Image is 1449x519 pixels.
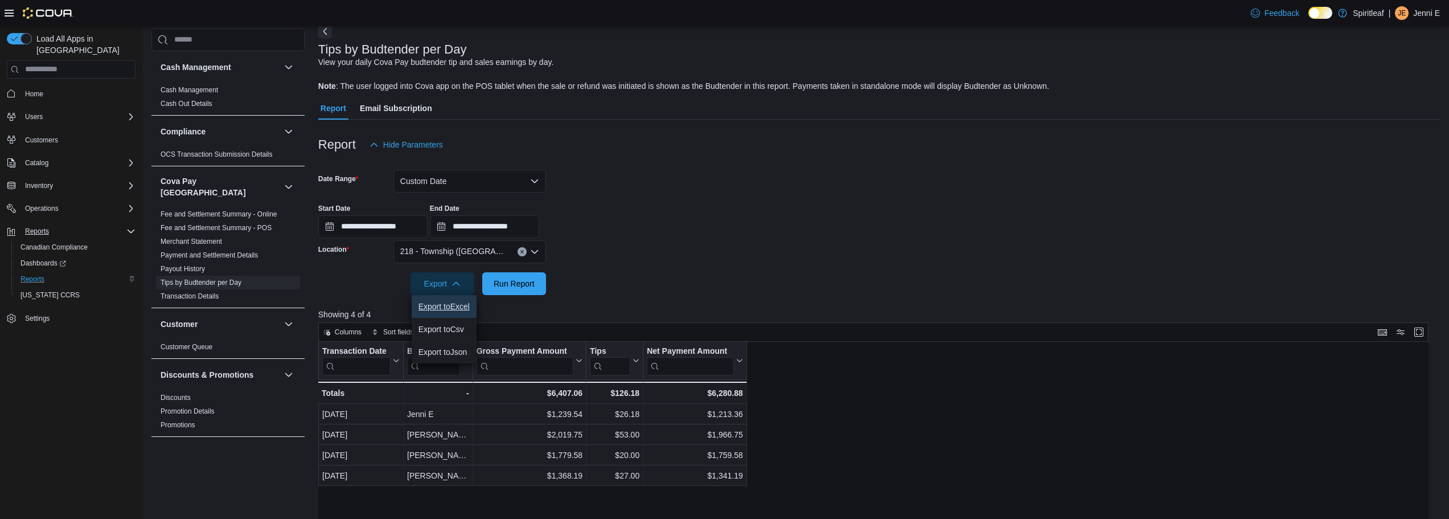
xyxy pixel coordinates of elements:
[1395,6,1409,20] div: Jenni E
[647,469,743,483] div: $1,341.19
[20,259,66,268] span: Dashboards
[318,309,1440,320] p: Showing 4 of 4
[322,346,391,375] div: Transaction Date
[476,407,582,421] div: $1,239.54
[407,346,460,375] div: Budtender
[590,469,639,483] div: $27.00
[1376,325,1389,339] button: Keyboard shortcuts
[590,448,639,462] div: $20.00
[20,243,88,252] span: Canadian Compliance
[407,346,469,375] button: Budtender
[2,178,140,194] button: Inventory
[23,7,73,19] img: Cova
[335,328,362,337] span: Columns
[161,210,277,219] span: Fee and Settlement Summary - Online
[16,288,84,302] a: [US_STATE] CCRS
[20,87,48,101] a: Home
[161,292,219,300] a: Transaction Details
[151,391,305,436] div: Discounts & Promotions
[411,272,474,295] button: Export
[407,407,469,421] div: Jenni E
[530,247,539,256] button: Open list of options
[161,62,231,73] h3: Cash Management
[20,133,63,147] a: Customers
[151,148,305,166] div: Compliance
[430,204,459,213] label: End Date
[161,342,212,352] span: Customer Queue
[383,139,443,150] span: Hide Parameters
[282,180,295,194] button: Cova Pay [GEOGRAPHIC_DATA]
[25,204,59,213] span: Operations
[1308,7,1332,19] input: Dark Mode
[16,256,136,270] span: Dashboards
[11,287,140,303] button: [US_STATE] CCRS
[161,407,215,416] span: Promotion Details
[20,202,63,215] button: Operations
[20,311,136,325] span: Settings
[25,89,43,99] span: Home
[417,272,467,295] span: Export
[20,275,44,284] span: Reports
[407,386,469,400] div: -
[20,110,47,124] button: Users
[590,386,639,400] div: $126.18
[161,150,273,159] span: OCS Transaction Submission Details
[360,97,432,120] span: Email Subscription
[161,343,212,351] a: Customer Queue
[161,237,222,246] span: Merchant Statement
[161,265,205,273] a: Payout History
[20,110,136,124] span: Users
[1246,2,1304,24] a: Feedback
[318,138,356,152] h3: Report
[418,325,470,334] span: Export to Csv
[318,204,351,213] label: Start Date
[590,407,639,421] div: $26.18
[318,43,467,56] h3: Tips by Budtender per Day
[282,317,295,331] button: Customer
[318,81,336,91] b: Note
[2,310,140,326] button: Settings
[161,251,258,260] span: Payment and Settlement Details
[318,245,350,254] label: Location
[161,251,258,259] a: Payment and Settlement Details
[647,407,743,421] div: $1,213.36
[20,224,136,238] span: Reports
[161,86,218,94] a: Cash Management
[161,407,215,415] a: Promotion Details
[1398,6,1406,20] span: JE
[161,278,241,287] span: Tips by Budtender per Day
[1353,6,1384,20] p: Spiritleaf
[282,60,295,74] button: Cash Management
[161,369,253,381] h3: Discounts & Promotions
[25,227,49,236] span: Reports
[2,201,140,216] button: Operations
[322,448,400,462] div: [DATE]
[161,279,241,287] a: Tips by Budtender per Day
[161,394,191,402] a: Discounts
[482,272,546,295] button: Run Report
[16,240,92,254] a: Canadian Compliance
[161,223,272,232] span: Fee and Settlement Summary - POS
[430,215,539,238] input: Press the down key to open a popover containing a calendar.
[161,62,280,73] button: Cash Management
[590,346,639,375] button: Tips
[365,133,448,156] button: Hide Parameters
[418,348,470,357] span: Export to Json
[407,448,469,462] div: [PERSON_NAME]
[418,302,470,311] span: Export to Excel
[16,272,49,286] a: Reports
[161,264,205,273] span: Payout History
[476,346,573,357] div: Gross Payment Amount
[647,448,743,462] div: $1,759.58
[20,87,136,101] span: Home
[11,255,140,271] a: Dashboards
[151,340,305,358] div: Customer
[476,448,582,462] div: $1,779.58
[161,175,280,198] h3: Cova Pay [GEOGRAPHIC_DATA]
[161,126,206,137] h3: Compliance
[25,112,43,121] span: Users
[367,325,418,339] button: Sort fields
[25,181,53,190] span: Inventory
[161,85,218,95] span: Cash Management
[476,386,582,400] div: $6,407.06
